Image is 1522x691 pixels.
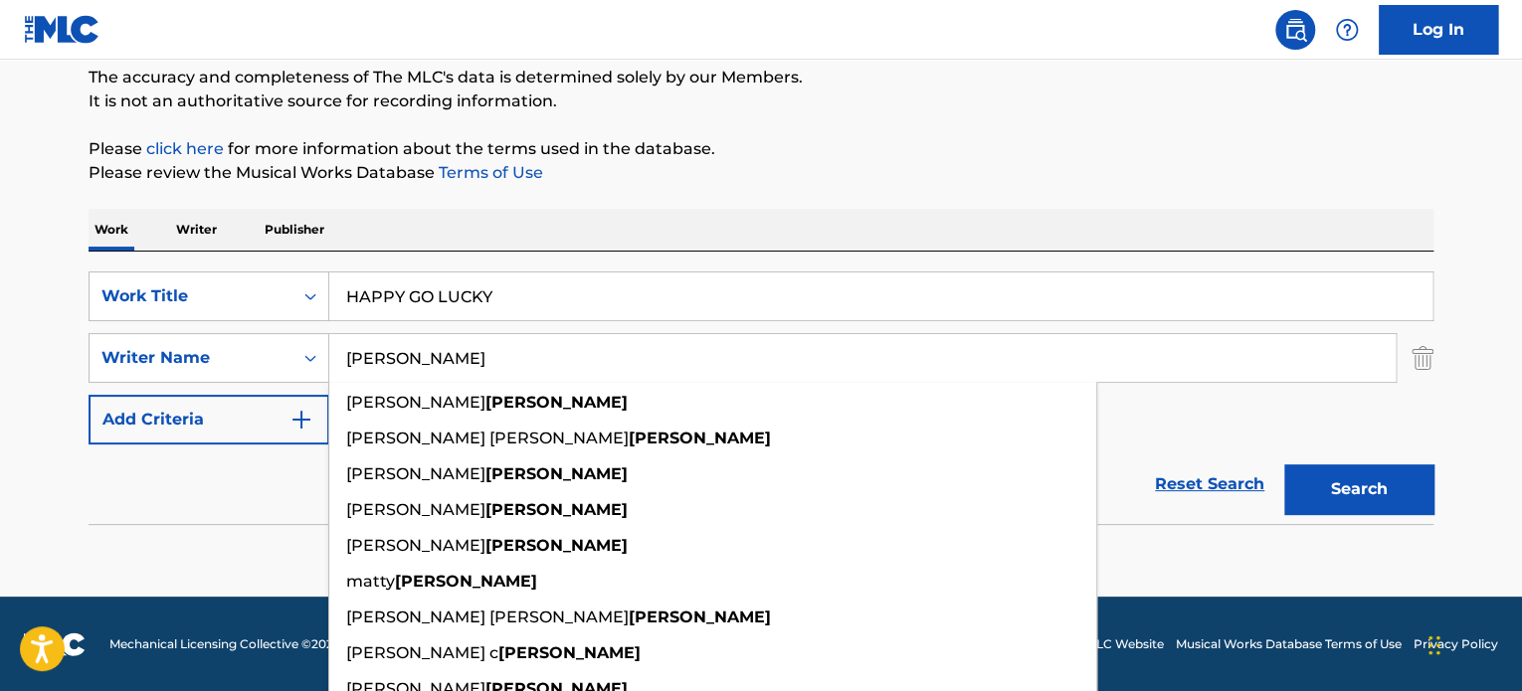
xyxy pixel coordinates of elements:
[24,632,86,656] img: logo
[346,643,498,662] span: [PERSON_NAME] c
[1283,18,1307,42] img: search
[259,209,330,251] p: Publisher
[289,408,313,432] img: 9d2ae6d4665cec9f34b9.svg
[89,209,134,251] p: Work
[498,643,641,662] strong: [PERSON_NAME]
[89,271,1433,524] form: Search Form
[485,393,628,412] strong: [PERSON_NAME]
[24,15,100,44] img: MLC Logo
[346,393,485,412] span: [PERSON_NAME]
[101,284,281,308] div: Work Title
[89,66,1433,89] p: The accuracy and completeness of The MLC's data is determined solely by our Members.
[146,139,224,158] a: click here
[346,607,629,626] span: [PERSON_NAME] [PERSON_NAME]
[485,464,628,483] strong: [PERSON_NAME]
[485,536,628,555] strong: [PERSON_NAME]
[89,137,1433,161] p: Please for more information about the terms used in the database.
[629,429,771,447] strong: [PERSON_NAME]
[346,429,629,447] span: [PERSON_NAME] [PERSON_NAME]
[629,607,771,626] strong: [PERSON_NAME]
[1423,596,1522,691] iframe: Chat Widget
[1176,635,1402,653] a: Musical Works Database Terms of Use
[109,635,340,653] span: Mechanical Licensing Collective © 2025
[1335,18,1359,42] img: help
[1412,333,1433,383] img: Delete Criterion
[346,572,395,591] span: matty
[346,500,485,519] span: [PERSON_NAME]
[170,209,223,251] p: Writer
[1284,464,1433,514] button: Search
[485,500,628,519] strong: [PERSON_NAME]
[395,572,537,591] strong: [PERSON_NAME]
[346,464,485,483] span: [PERSON_NAME]
[1327,10,1367,50] div: Help
[346,536,485,555] span: [PERSON_NAME]
[1379,5,1498,55] a: Log In
[89,89,1433,113] p: It is not an authoritative source for recording information.
[89,395,329,444] button: Add Criteria
[1060,635,1164,653] a: The MLC Website
[101,346,281,370] div: Writer Name
[1414,635,1498,653] a: Privacy Policy
[435,163,543,182] a: Terms of Use
[1145,462,1274,506] a: Reset Search
[89,161,1433,185] p: Please review the Musical Works Database
[1275,10,1315,50] a: Public Search
[1428,615,1440,675] div: Drag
